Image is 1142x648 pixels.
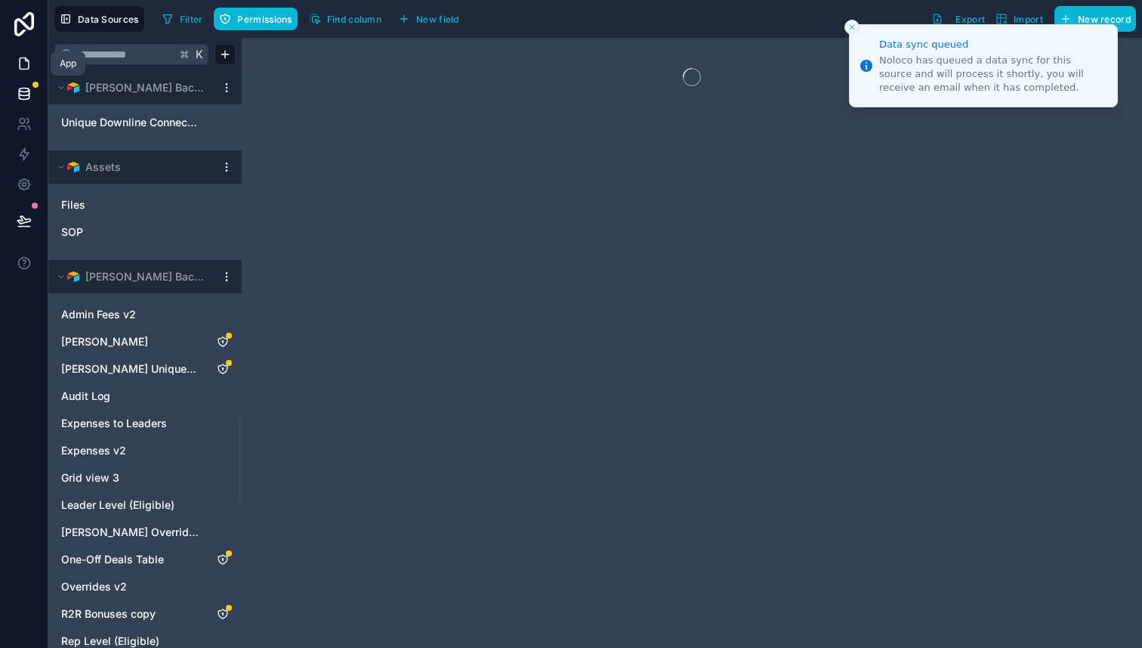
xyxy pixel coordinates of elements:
div: SOP [54,220,236,244]
div: Expenses v2 [54,439,236,463]
a: Permissions [214,8,303,30]
button: Import [990,6,1048,32]
div: App [60,57,76,70]
span: Overrides v2 [61,579,127,594]
span: Permissions [237,14,292,25]
button: Airtable LogoAssets [54,157,215,178]
span: [PERSON_NAME] Backends [85,80,208,95]
a: R2R Bonuses copy [61,606,199,622]
div: One-Off Deals Table [54,547,236,572]
span: Expenses v2 [61,443,126,458]
span: Data Sources [78,14,139,25]
a: Overrides v2 [61,579,199,594]
span: Find column [327,14,381,25]
span: Leader Level (Eligible) [61,498,174,513]
div: Matt Hemple Override Table_Rachel's Overrides [54,520,236,544]
span: Expenses to Leaders [61,416,167,431]
div: Admin Fees v2 [54,302,236,327]
div: Leader Level (Eligible) [54,493,236,517]
a: [PERSON_NAME] Override Table_Rachel's Overrides [61,525,199,540]
div: Grid view 3 [54,466,236,490]
div: Unique Downline Connections [54,110,236,135]
span: Files [61,197,85,212]
span: SOP [61,225,83,240]
div: Andrew Moffat [54,330,236,354]
a: Unique Downline Connections [61,115,199,130]
a: Grid view 3 [61,470,199,485]
div: Andrew Moffat Unique Downline Connections [54,357,236,381]
div: Audit Log [54,384,236,408]
a: SOP [61,225,199,240]
span: Assets [85,160,121,175]
div: Overrides v2 [54,575,236,599]
button: Export [926,6,990,32]
a: Expenses to Leaders [61,416,199,431]
a: Audit Log [61,389,199,404]
a: [PERSON_NAME] Unique Downline Connections [61,361,199,377]
span: [PERSON_NAME] [61,334,148,349]
span: One-Off Deals Table [61,552,164,567]
button: New field [393,8,465,30]
span: K [194,49,205,60]
button: Find column [304,8,387,30]
span: Audit Log [61,389,110,404]
img: Airtable Logo [67,271,79,283]
div: Noloco has queued a data sync for this source and will process it shortly, you will receive an em... [879,54,1105,95]
div: Files [54,193,236,217]
a: Admin Fees v2 [61,307,199,322]
a: Expenses v2 [61,443,199,458]
span: Filter [180,14,203,25]
span: Admin Fees v2 [61,307,136,322]
div: Data sync queued [879,37,1105,52]
span: R2R Bonuses copy [61,606,156,622]
span: New field [416,14,459,25]
button: Filter [156,8,208,30]
button: Permissions [214,8,297,30]
button: Airtable Logo[PERSON_NAME] Backends [54,77,215,98]
button: Close toast [844,20,860,35]
button: Data Sources [54,6,144,32]
span: Grid view 3 [61,470,119,485]
div: Expenses to Leaders [54,411,236,436]
button: Airtable Logo[PERSON_NAME] Backends [54,266,215,287]
img: Airtable Logo [67,82,79,94]
button: New record [1054,6,1136,32]
a: One-Off Deals Table [61,552,199,567]
a: [PERSON_NAME] [61,334,199,349]
a: Files [61,197,199,212]
span: [PERSON_NAME] Backends [85,269,208,284]
a: Leader Level (Eligible) [61,498,199,513]
img: Airtable Logo [67,161,79,173]
a: New record [1048,6,1136,32]
div: R2R Bonuses copy [54,602,236,626]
